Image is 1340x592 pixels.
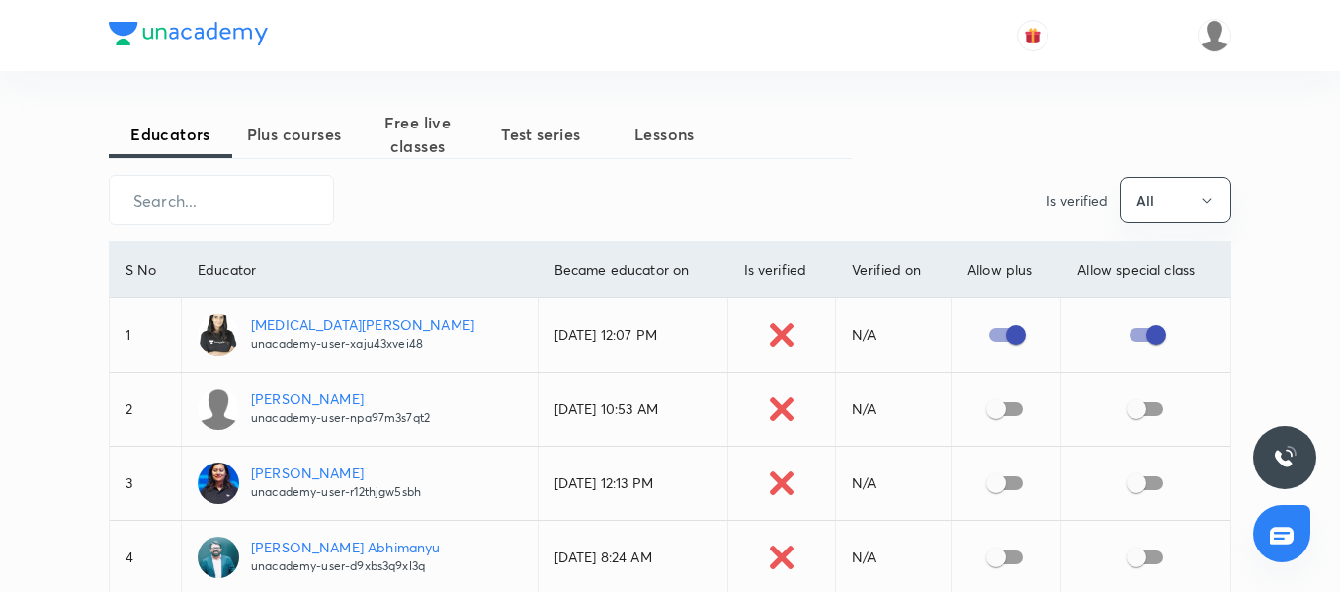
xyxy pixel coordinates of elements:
[251,557,440,575] p: unacademy-user-d9xbs3q9xl3q
[1198,19,1231,52] img: Gopal Kumar
[835,298,951,373] td: N/A
[603,123,726,146] span: Lessons
[251,335,474,353] p: unacademy-user-xaju43xvei48
[1061,242,1230,298] th: Allow special class
[1120,177,1231,223] button: All
[538,242,727,298] th: Became educator on
[198,314,522,356] a: [MEDICAL_DATA][PERSON_NAME]unacademy-user-xaju43xvei48
[232,123,356,146] span: Plus courses
[835,373,951,447] td: N/A
[110,373,181,447] td: 2
[479,123,603,146] span: Test series
[251,314,474,335] p: [MEDICAL_DATA][PERSON_NAME]
[110,298,181,373] td: 1
[1024,27,1042,44] img: avatar
[727,242,835,298] th: Is verified
[835,242,951,298] th: Verified on
[251,463,421,483] p: [PERSON_NAME]
[110,175,333,225] input: Search...
[110,447,181,521] td: 3
[538,373,727,447] td: [DATE] 10:53 AM
[198,537,522,578] a: [PERSON_NAME] Abhimanyuunacademy-user-d9xbs3q9xl3q
[1273,446,1297,469] img: ttu
[835,447,951,521] td: N/A
[110,242,181,298] th: S No
[198,463,522,504] a: [PERSON_NAME]unacademy-user-r12thjgw5sbh
[251,537,440,557] p: [PERSON_NAME] Abhimanyu
[251,388,430,409] p: [PERSON_NAME]
[1047,190,1108,211] p: Is verified
[198,388,522,430] a: [PERSON_NAME]unacademy-user-npa97m3s7qt2
[109,22,268,50] a: Company Logo
[109,123,232,146] span: Educators
[951,242,1060,298] th: Allow plus
[538,298,727,373] td: [DATE] 12:07 PM
[1017,20,1048,51] button: avatar
[251,483,421,501] p: unacademy-user-r12thjgw5sbh
[181,242,538,298] th: Educator
[251,409,430,427] p: unacademy-user-npa97m3s7qt2
[356,111,479,158] span: Free live classes
[109,22,268,45] img: Company Logo
[538,447,727,521] td: [DATE] 12:13 PM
